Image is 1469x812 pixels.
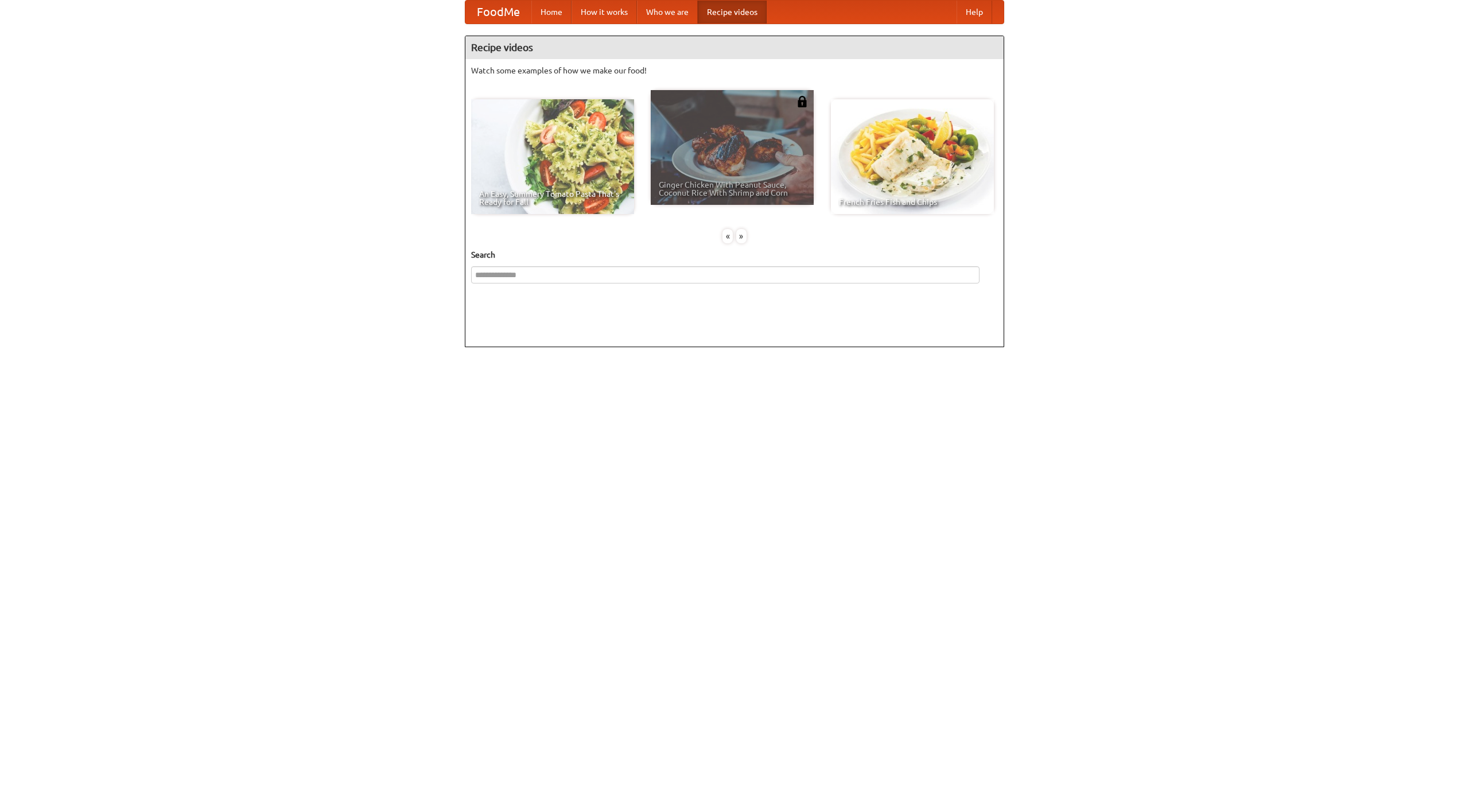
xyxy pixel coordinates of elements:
[831,99,994,214] a: French Fries Fish and Chips
[698,1,767,24] a: Recipe videos
[471,99,634,214] a: An Easy, Summery Tomato Pasta That's Ready for Fall
[465,36,1004,59] h4: Recipe videos
[957,1,992,24] a: Help
[839,198,986,206] span: French Fries Fish and Chips
[637,1,698,24] a: Who we are
[796,96,808,107] img: 483408.png
[531,1,572,24] a: Home
[479,190,626,206] span: An Easy, Summery Tomato Pasta That's Ready for Fall
[736,229,747,243] div: »
[722,229,733,243] div: «
[465,1,531,24] a: FoodMe
[572,1,637,24] a: How it works
[471,249,998,261] h5: Search
[471,65,998,76] p: Watch some examples of how we make our food!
